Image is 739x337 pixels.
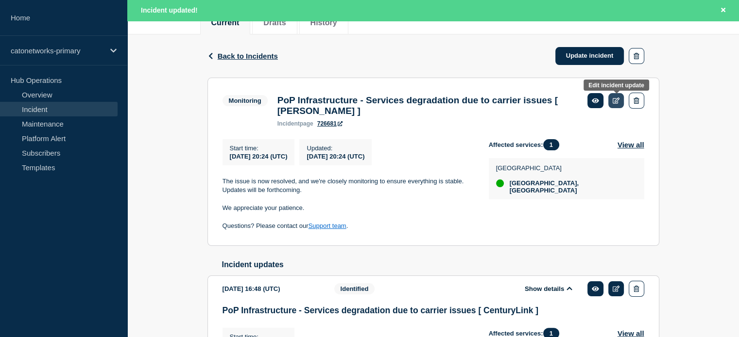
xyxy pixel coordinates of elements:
[223,281,320,297] div: [DATE] 16:48 (UTC)
[489,139,564,150] span: Affected services:
[141,6,198,14] span: Incident updated!
[277,120,313,127] p: page
[230,144,288,152] p: Start time :
[522,285,575,293] button: Show details
[334,283,375,294] span: Identified
[543,139,559,150] span: 1
[230,153,288,160] span: [DATE] 20:24 (UTC)
[223,204,473,212] p: We appreciate your patience.
[496,164,635,172] p: [GEOGRAPHIC_DATA]
[555,47,624,65] a: Update incident
[588,82,644,89] div: Edit incident update
[263,18,286,27] button: Drafts
[310,18,337,27] button: History
[222,260,659,269] h2: Incident updates
[223,177,473,195] p: The issue is now resolved, and we're closely monitoring to ensure everything is stable. Updates w...
[309,222,346,229] a: Support team
[11,47,104,55] p: catonetworks-primary
[717,5,729,16] button: Close banner
[223,222,473,230] p: Questions? Please contact our .
[496,179,504,187] div: up
[277,95,578,116] h3: PoP Infrastructure - Services degradation due to carrier issues [ [PERSON_NAME] ]
[618,139,644,150] button: View all
[317,120,343,127] a: 726681
[307,144,364,152] p: Updated :
[207,52,278,60] button: Back to Incidents
[223,95,268,106] span: Monitoring
[223,305,644,316] h3: PoP Infrastructure - Services degradation due to carrier issues [ CenturyLink ]
[510,179,635,194] span: [GEOGRAPHIC_DATA], [GEOGRAPHIC_DATA]
[211,18,240,27] button: Current
[307,152,364,160] div: [DATE] 20:24 (UTC)
[277,120,300,127] span: incident
[218,52,278,60] span: Back to Incidents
